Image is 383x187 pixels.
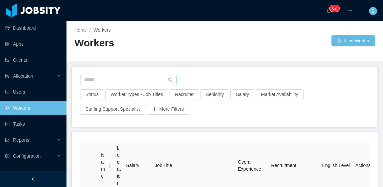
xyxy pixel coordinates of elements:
button: icon: plusMore Filters [147,104,189,115]
i: icon: solution [5,74,10,78]
i: icon: setting [5,154,10,158]
button: Worker Types - Job Titles [105,89,168,100]
span: Allocation [13,73,33,79]
button: icon: usergroup-addNew Worker [331,35,375,46]
a: icon: appstoreApps [5,37,61,51]
span: / [89,27,91,33]
i: icon: bell [326,8,331,13]
a: icon: robotUsers [5,85,61,99]
h2: Workers [74,36,225,50]
button: Recruiter [170,89,199,100]
i: icon: plus [348,8,352,13]
span: Salary [126,163,139,168]
span: Name [101,152,105,180]
p: 2 [334,5,337,12]
i: icon: caret-down [108,165,111,167]
span: Workers [93,27,111,33]
span: English Level [322,163,350,168]
a: icon: userWorkers [5,101,61,115]
sup: 62 [329,5,339,12]
span: Configuration [13,153,41,159]
button: Staffing Support Specialist [80,104,145,115]
span: Actions [355,163,371,168]
span: S [371,7,374,15]
div: Sort [108,163,112,167]
i: icon: line-chart [5,138,10,142]
button: Salary [230,89,254,100]
span: Reports [13,137,29,143]
a: Home [74,27,87,33]
button: Seniority [200,89,229,100]
p: 6 [332,5,334,12]
span: Overall Experience [238,159,261,172]
span: Job Title [155,163,172,168]
span: Location [117,145,121,186]
i: icon: search [168,78,173,82]
i: icon: caret-up [108,163,111,165]
button: Status [80,89,104,100]
a: icon: profileTasks [5,117,61,131]
a: icon: pie-chartDashboard [5,21,61,35]
a: icon: auditClients [5,53,61,67]
button: Market Availability [256,89,304,100]
span: Recruitment [271,163,296,168]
